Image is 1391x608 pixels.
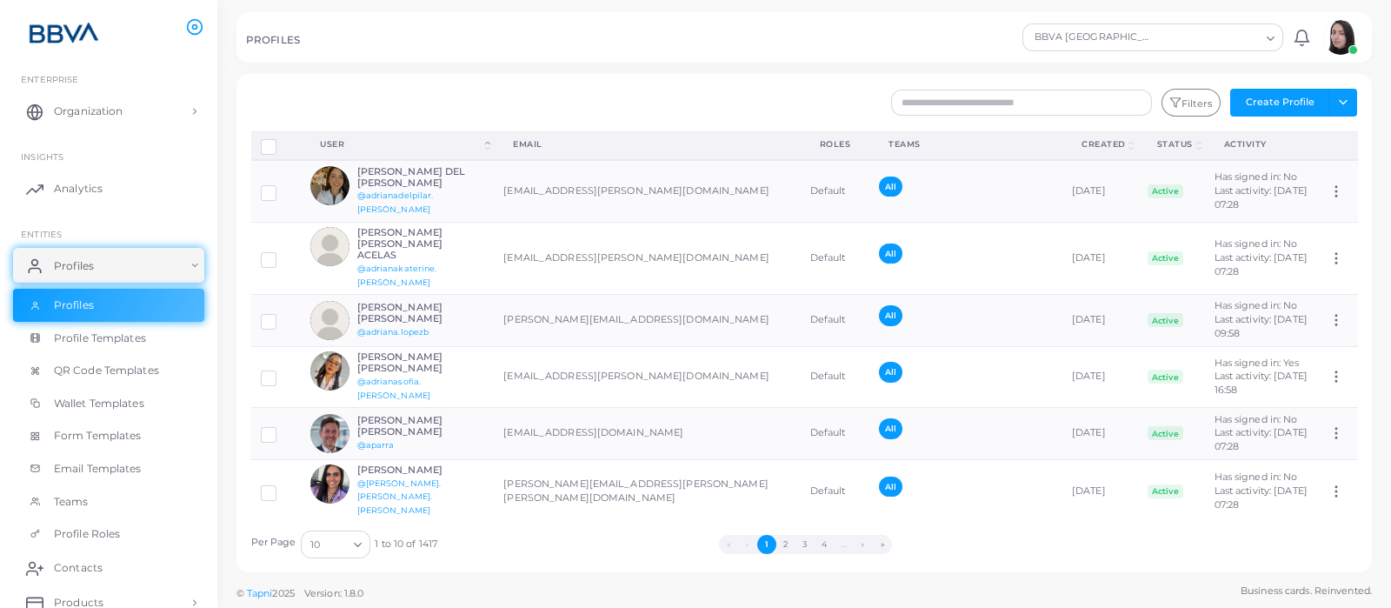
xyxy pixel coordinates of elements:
input: Search for option [1160,28,1260,47]
a: @adriana.lopezb [357,327,429,337]
span: Teams [54,494,89,510]
span: All [879,477,902,497]
h6: [PERSON_NAME] [357,464,485,476]
td: Default [801,408,870,460]
span: Active [1148,370,1184,384]
td: Default [801,346,870,407]
td: [DATE] [1062,346,1138,407]
span: Organization [54,104,123,119]
td: [DATE] [1062,222,1138,294]
span: Last activity: [DATE] 16:58 [1215,370,1308,396]
span: Version: 1.8.0 [304,587,364,599]
a: @adrianakaterine.[PERSON_NAME] [357,264,437,287]
a: Teams [13,485,204,518]
span: Wallet Templates [54,396,144,411]
span: Enterprise [21,74,78,84]
h6: [PERSON_NAME] [PERSON_NAME] ACELAS [357,227,485,262]
a: Form Templates [13,419,204,452]
td: [DATE] [1062,294,1138,346]
span: Profiles [54,297,94,313]
span: Has signed in: No [1215,413,1298,425]
button: Go to page 1 [757,535,776,554]
span: Active [1148,184,1184,198]
td: Default [801,222,870,294]
span: Active [1148,251,1184,265]
span: Last activity: [DATE] 07:28 [1215,426,1308,452]
span: Business cards. Reinvented. [1241,584,1372,598]
span: 10 [310,536,320,554]
td: [EMAIL_ADDRESS][PERSON_NAME][DOMAIN_NAME] [494,160,800,222]
span: Has signed in: No [1215,299,1298,311]
h6: [PERSON_NAME] [PERSON_NAME] [357,351,485,374]
span: Profiles [54,258,94,274]
th: Action [1319,131,1357,160]
span: Form Templates [54,428,142,444]
a: Analytics [13,171,204,206]
a: Profile Templates [13,322,204,355]
span: © [236,586,363,601]
img: avatar [310,464,349,504]
button: Go to last page [873,535,892,554]
td: Default [801,160,870,222]
span: Active [1148,426,1184,440]
span: Last activity: [DATE] 09:58 [1215,313,1308,339]
span: Contacts [54,560,103,576]
input: Search for option [322,535,347,554]
div: Search for option [301,531,370,558]
img: avatar [310,227,349,266]
img: avatar [310,414,349,453]
span: Analytics [54,181,103,197]
td: [EMAIL_ADDRESS][DOMAIN_NAME] [494,408,800,460]
img: avatar [310,301,349,340]
span: ENTITIES [21,229,62,239]
a: Email Templates [13,452,204,485]
span: Last activity: [DATE] 07:28 [1215,251,1308,277]
ul: Pagination [437,535,1174,554]
a: Profiles [13,248,204,283]
button: Go to page 3 [795,535,815,554]
h5: PROFILES [246,34,300,46]
a: Wallet Templates [13,387,204,420]
span: QR Code Templates [54,363,159,378]
span: Profile Roles [54,526,120,542]
td: [EMAIL_ADDRESS][PERSON_NAME][DOMAIN_NAME] [494,346,800,407]
a: Profile Roles [13,518,204,551]
a: Contacts [13,551,204,585]
span: Has signed in: No [1215,471,1298,483]
span: Has signed in: No [1215,170,1298,183]
span: Has signed in: No [1215,237,1298,250]
a: Organization [13,94,204,129]
td: Default [801,294,870,346]
button: Go to next page [854,535,873,554]
td: [PERSON_NAME][EMAIL_ADDRESS][DOMAIN_NAME] [494,294,800,346]
td: [EMAIL_ADDRESS][PERSON_NAME][DOMAIN_NAME] [494,222,800,294]
div: Status [1157,138,1193,150]
img: avatar [310,166,349,205]
a: @aparra [357,440,395,450]
div: User [320,138,482,150]
span: Last activity: [DATE] 07:28 [1215,184,1308,210]
a: @adrianasofia.[PERSON_NAME] [357,377,430,400]
a: @adrianadelpilar.[PERSON_NAME] [357,190,434,214]
button: Create Profile [1230,89,1329,117]
td: [DATE] [1062,160,1138,222]
td: Default [801,459,870,523]
img: logo [16,17,112,49]
div: Email [513,138,781,150]
a: @[PERSON_NAME].[PERSON_NAME].[PERSON_NAME] [357,478,442,516]
div: Roles [820,138,851,150]
button: Filters [1161,89,1221,117]
a: Tapni [247,587,273,599]
td: [PERSON_NAME][EMAIL_ADDRESS][PERSON_NAME][PERSON_NAME][DOMAIN_NAME] [494,459,800,523]
img: avatar [1323,20,1358,55]
th: Row-selection [251,131,302,160]
span: Profile Templates [54,331,146,346]
h6: [PERSON_NAME] [PERSON_NAME] [357,302,485,324]
div: Search for option [1022,23,1283,51]
span: Last activity: [DATE] 07:28 [1215,484,1308,511]
img: avatar [310,351,349,391]
label: Per Page [251,536,296,550]
span: Email Templates [54,461,142,477]
h6: [PERSON_NAME] [PERSON_NAME] [357,415,485,438]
